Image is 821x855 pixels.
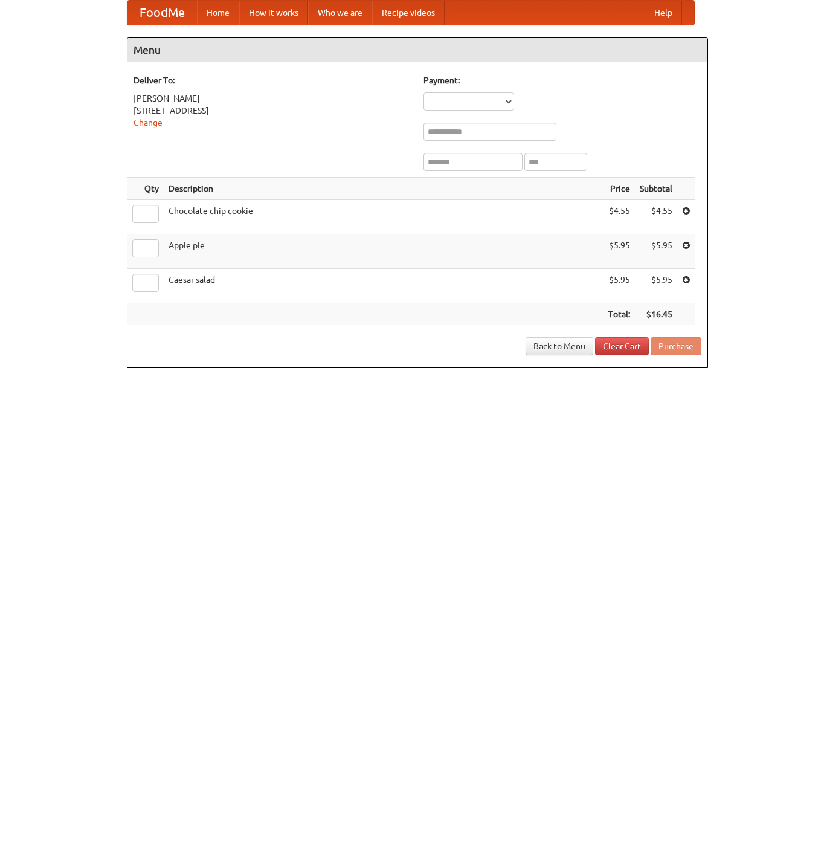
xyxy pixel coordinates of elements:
[127,38,707,62] h4: Menu
[635,200,677,234] td: $4.55
[635,269,677,303] td: $5.95
[134,118,163,127] a: Change
[197,1,239,25] a: Home
[526,337,593,355] a: Back to Menu
[127,178,164,200] th: Qty
[164,234,604,269] td: Apple pie
[127,1,197,25] a: FoodMe
[134,105,411,117] div: [STREET_ADDRESS]
[604,303,635,326] th: Total:
[164,200,604,234] td: Chocolate chip cookie
[164,178,604,200] th: Description
[604,178,635,200] th: Price
[604,200,635,234] td: $4.55
[164,269,604,303] td: Caesar salad
[372,1,445,25] a: Recipe videos
[595,337,649,355] a: Clear Cart
[134,74,411,86] h5: Deliver To:
[635,234,677,269] td: $5.95
[651,337,701,355] button: Purchase
[645,1,682,25] a: Help
[604,234,635,269] td: $5.95
[308,1,372,25] a: Who we are
[239,1,308,25] a: How it works
[423,74,701,86] h5: Payment:
[635,303,677,326] th: $16.45
[134,92,411,105] div: [PERSON_NAME]
[604,269,635,303] td: $5.95
[635,178,677,200] th: Subtotal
